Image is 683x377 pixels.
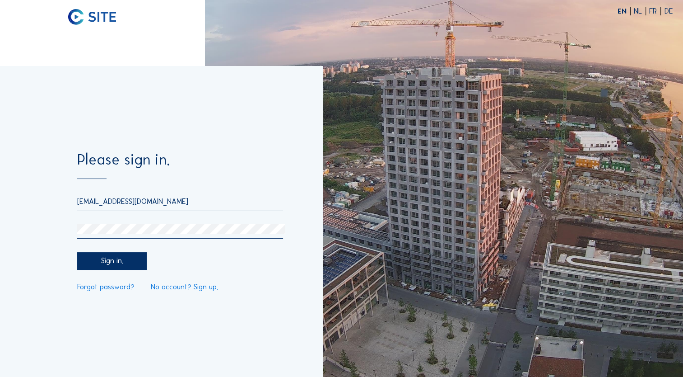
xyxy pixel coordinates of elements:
[664,8,673,15] div: DE
[77,197,283,206] input: Email
[77,283,135,291] a: Forgot password?
[618,8,631,15] div: EN
[68,9,116,25] img: C-SITE logo
[649,8,661,15] div: FR
[77,152,283,179] div: Please sign in.
[77,252,147,270] div: Sign in.
[151,283,218,291] a: No account? Sign up.
[634,8,646,15] div: NL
